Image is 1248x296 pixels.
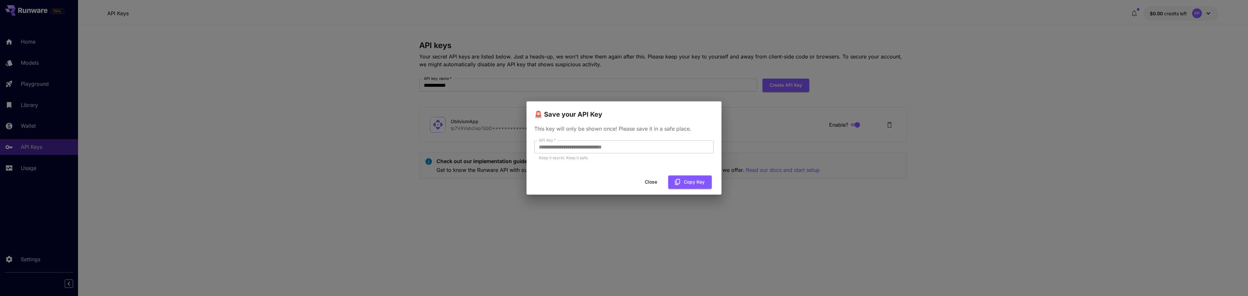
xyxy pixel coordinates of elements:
p: Keep it secret. Keep it safe. [539,155,709,161]
label: API Key [539,137,556,143]
h2: 🚨 Save your API Key [526,101,721,120]
p: This key will only be shown once! Please save it in a safe place. [534,125,714,133]
button: Close [636,175,666,189]
button: Copy Key [668,175,712,189]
